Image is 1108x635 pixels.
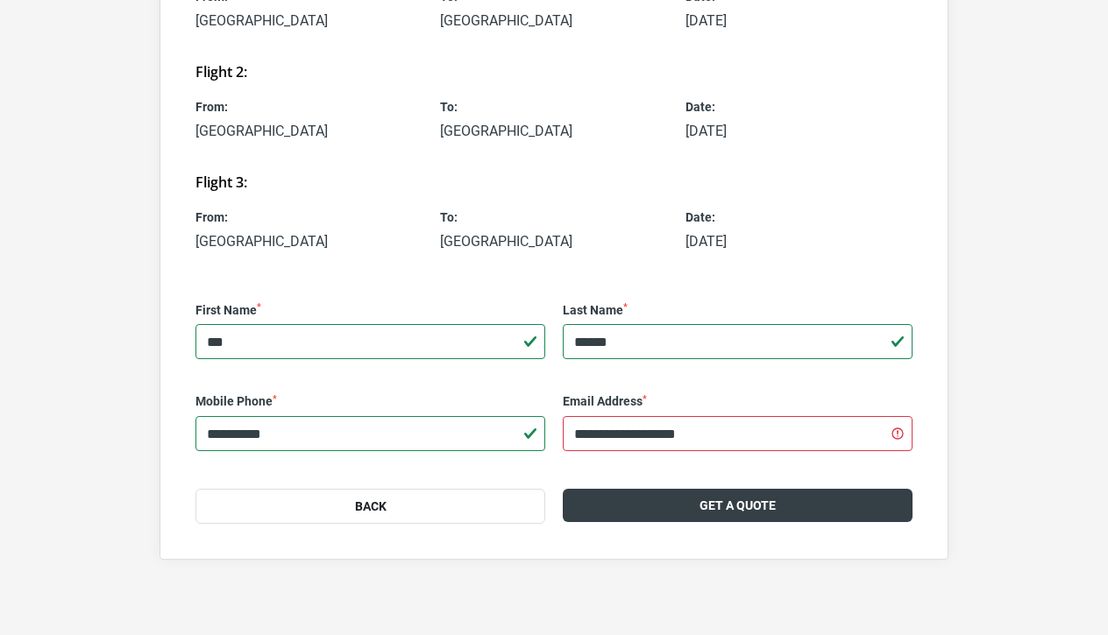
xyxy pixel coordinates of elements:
[685,123,913,139] p: [DATE]
[195,489,545,524] button: Back
[563,303,913,318] label: Last Name
[195,208,423,226] span: From:
[440,233,667,250] p: [GEOGRAPHIC_DATA]
[440,208,667,226] span: To:
[685,12,913,29] p: [DATE]
[195,233,423,250] p: [GEOGRAPHIC_DATA]
[440,123,667,139] p: [GEOGRAPHIC_DATA]
[195,303,545,318] label: First Name
[195,12,423,29] p: [GEOGRAPHIC_DATA]
[563,489,913,522] button: Get a Quote
[440,98,667,116] span: To:
[195,123,423,139] p: [GEOGRAPHIC_DATA]
[685,98,913,116] span: Date:
[685,208,913,226] span: Date:
[195,64,913,81] h3: Flight 2:
[685,233,913,250] p: [DATE]
[195,394,545,409] label: Mobile Phone
[195,98,423,116] span: From:
[563,394,913,409] label: Email Address
[195,174,913,191] h3: Flight 3:
[440,12,667,29] p: [GEOGRAPHIC_DATA]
